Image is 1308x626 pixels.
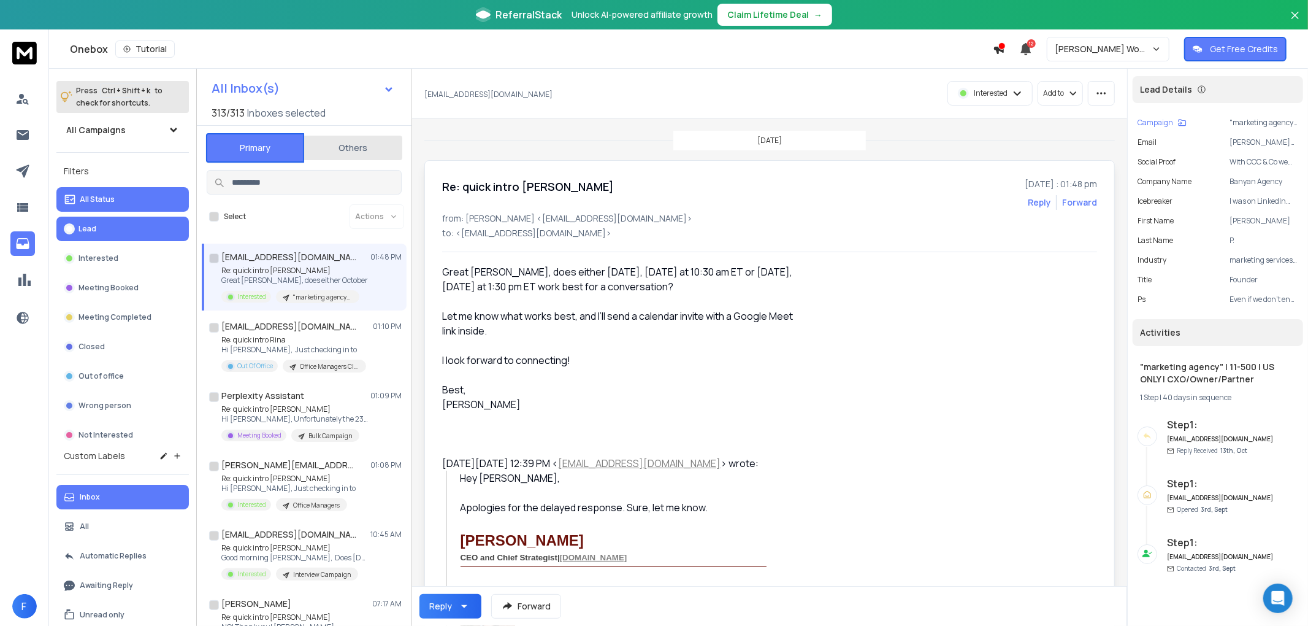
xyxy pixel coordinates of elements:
span: CEO and Chief Strategist [461,553,560,562]
p: Re: quick intro Rina [221,335,366,345]
h6: Step 1 : [1167,535,1274,550]
p: Meeting Completed [78,312,151,322]
button: Meeting Completed [56,305,189,330]
p: 07:17 AM [372,599,402,609]
p: [EMAIL_ADDRESS][DOMAIN_NAME] [424,90,553,99]
p: "marketing agency" | 11-500 | US ONLY | CXO/Owner/Partner [293,293,352,302]
span: 13th, Oct [1220,446,1247,455]
a: [DOMAIN_NAME] [560,553,627,562]
p: Email [1138,137,1157,147]
h1: All Inbox(s) [212,82,280,95]
h6: [EMAIL_ADDRESS][DOMAIN_NAME] [1167,493,1274,503]
p: Interview Campaign [293,570,351,579]
p: Hi [PERSON_NAME], Just checking in to [221,345,366,355]
h1: [EMAIL_ADDRESS][DOMAIN_NAME] [221,320,356,333]
h1: "marketing agency" | 11-500 | US ONLY | CXO/Owner/Partner [1140,361,1296,385]
button: Not Interested [56,423,189,447]
button: All [56,514,189,539]
a: [EMAIL_ADDRESS][DOMAIN_NAME] [558,457,721,470]
p: Unlock AI-powered affiliate growth [572,9,713,21]
p: Contacted [1177,564,1236,573]
button: Automatic Replies [56,544,189,568]
p: Good morning [PERSON_NAME], Does [DATE] [221,553,369,563]
span: 313 / 313 [212,106,245,120]
p: Wrong person [78,401,131,411]
span: 3rd, Sept [1201,505,1228,514]
p: P. [1230,236,1298,245]
div: [DATE][DATE] 12:39 PM < > wrote: [442,456,800,471]
button: Closed [56,334,189,359]
p: 10:45 AM [370,530,402,539]
p: I was on LinkedIn reading about data driven retention marketing and you came up, so I wanted to r... [1230,196,1298,206]
p: Re: quick intro [PERSON_NAME] [221,474,356,484]
button: All Inbox(s) [202,76,404,101]
p: Lead Details [1140,83,1192,96]
p: Interested [237,292,266,301]
h3: Inboxes selected [247,106,326,120]
button: Forward [491,594,561,619]
button: F [12,594,37,619]
p: Automatic Replies [80,551,147,561]
button: Others [304,134,402,161]
p: "marketing agency" | 11-500 | US ONLY | CXO/Owner/Partner [1230,118,1298,128]
h3: Filters [56,163,189,180]
p: 01:09 PM [370,391,402,401]
div: | [1140,393,1296,403]
h6: Step 1 : [1167,417,1274,432]
p: Interested [237,570,266,579]
p: Out Of Office [237,361,273,371]
p: 01:48 PM [370,252,402,262]
h3: Custom Labels [64,450,125,462]
p: Office Managers [293,501,340,510]
p: Founder [1230,275,1298,285]
p: Unread only [80,610,124,620]
p: Inbox [80,492,100,502]
div: Apologies for the delayed response. Sure, let me know. [461,500,801,515]
p: Last Name [1138,236,1173,245]
p: Interested [237,500,266,509]
button: Reply [419,594,481,619]
button: Close banner [1287,7,1303,37]
span: ReferralStack [495,7,562,22]
button: All Status [56,187,189,212]
p: First Name [1138,216,1174,226]
span: → [814,9,822,21]
p: With CCC & Co we booked senior leader meetings with teams like GoHighLevel and [PERSON_NAME] and ... [1230,157,1298,167]
p: [DATE] : 01:48 pm [1025,178,1097,190]
div: Forward [1062,196,1097,209]
p: Company Name [1138,177,1191,187]
p: All Status [80,195,115,204]
p: Hi [PERSON_NAME], Just checking in to [221,484,356,493]
label: Select [224,212,246,222]
p: Interested [974,88,1008,98]
p: Awaiting Reply [80,581,133,590]
p: [PERSON_NAME][EMAIL_ADDRESS][DOMAIN_NAME] [1230,137,1298,147]
h1: [PERSON_NAME] [221,598,291,610]
button: Reply [1028,196,1051,209]
p: Closed [78,342,105,352]
p: Even if we don’t end up working together, I’m curious how you managed to maintain a 100 percent s... [1230,295,1298,304]
p: Press to check for shortcuts. [76,85,163,109]
p: Re: quick intro [PERSON_NAME] [221,543,369,553]
h1: All Campaigns [66,124,126,136]
p: [PERSON_NAME] Workspace [1055,43,1152,55]
p: title [1138,275,1152,285]
div: Onebox [70,41,993,58]
h1: [EMAIL_ADDRESS][DOMAIN_NAME] [221,528,356,541]
span: 12 [1027,39,1036,48]
p: Opened [1177,505,1228,514]
p: Re: quick intro [PERSON_NAME] [221,612,359,622]
p: Meeting Booked [78,283,139,293]
button: Tutorial [115,41,175,58]
p: Interested [78,253,118,263]
button: Primary [206,133,304,163]
button: Out of office [56,364,189,388]
button: Get Free Credits [1184,37,1287,61]
p: [DATE] [757,136,782,145]
button: Meeting Booked [56,276,189,300]
p: Hi [PERSON_NAME], Unfortunately the 23rd [221,414,369,424]
p: from: [PERSON_NAME] <[EMAIL_ADDRESS][DOMAIN_NAME]> [442,212,1097,225]
h1: Re: quick intro [PERSON_NAME] [442,178,614,195]
p: ps [1138,295,1145,304]
p: Add to [1043,88,1064,98]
